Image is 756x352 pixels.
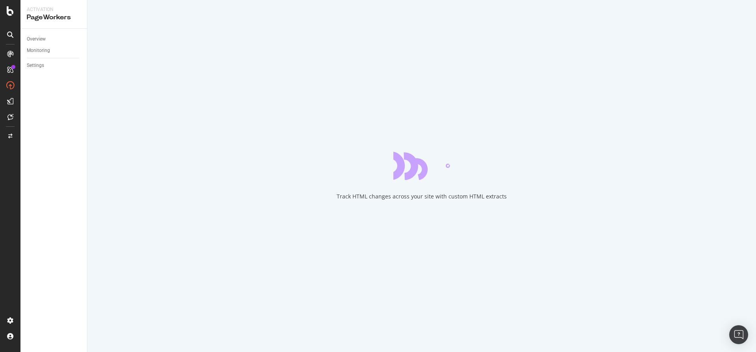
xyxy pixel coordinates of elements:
[729,325,748,344] div: Open Intercom Messenger
[337,193,507,200] div: Track HTML changes across your site with custom HTML extracts
[27,61,82,70] a: Settings
[27,13,81,22] div: PageWorkers
[27,61,44,70] div: Settings
[27,6,81,13] div: Activation
[27,35,82,43] a: Overview
[27,35,46,43] div: Overview
[27,46,50,55] div: Monitoring
[393,152,450,180] div: animation
[27,46,82,55] a: Monitoring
